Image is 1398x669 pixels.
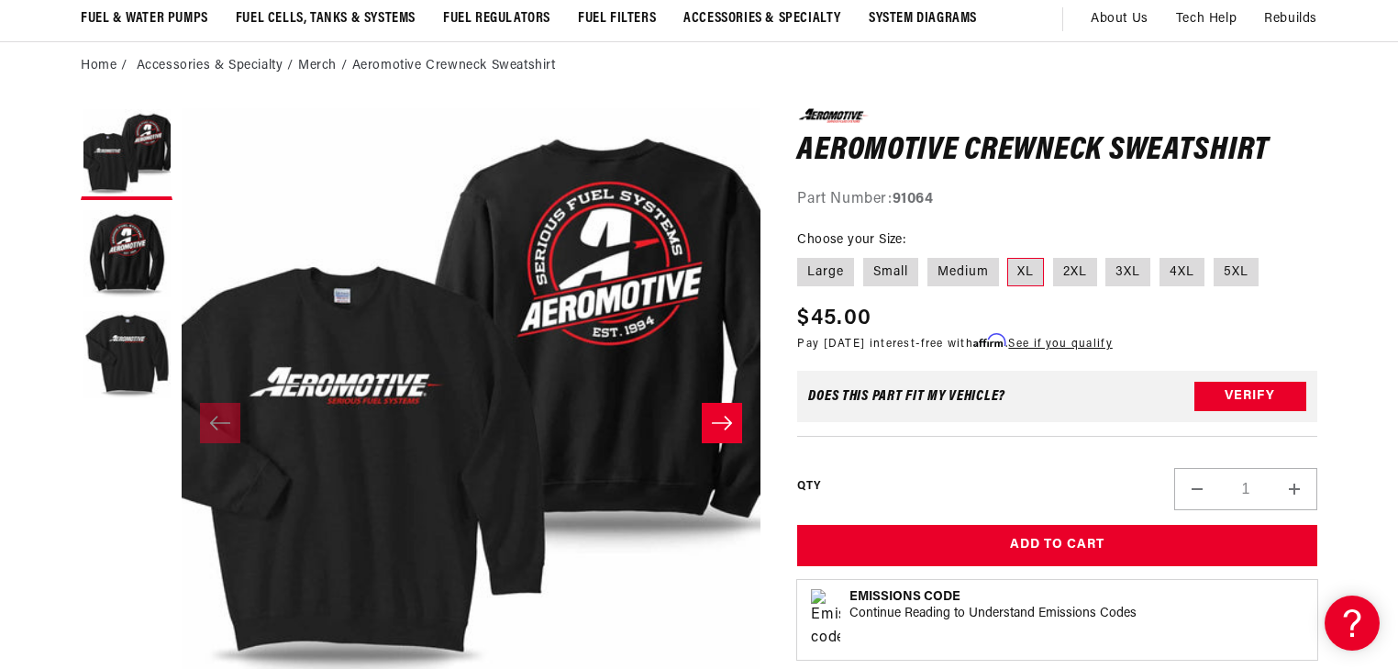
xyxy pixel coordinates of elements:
h1: Aeromotive Crewneck Sweatshirt [797,137,1317,166]
button: Add to Cart [797,525,1317,566]
label: Large [797,258,854,287]
strong: Emissions Code [849,590,960,604]
button: Verify [1194,382,1306,411]
a: See if you qualify - Learn more about Affirm Financing (opens in modal) [1008,339,1112,350]
label: 4XL [1159,258,1204,287]
button: Load image 1 in gallery view [81,108,172,200]
label: Small [863,258,918,287]
li: Accessories & Specialty [137,56,298,76]
label: QTY [797,479,820,495]
span: Fuel Filters [578,9,656,28]
a: Home [81,56,116,76]
li: Aeromotive Crewneck Sweatshirt [352,56,556,76]
legend: Choose your Size: [797,230,907,250]
button: Load image 3 in gallery view [81,310,172,402]
strong: 91064 [893,192,934,206]
span: $45.00 [797,302,871,335]
span: Tech Help [1176,9,1237,29]
span: Rebuilds [1264,9,1317,29]
nav: breadcrumbs [81,56,1317,76]
button: Slide left [200,403,240,443]
span: Affirm [973,334,1005,348]
span: Fuel Regulators [443,9,550,28]
label: XL [1007,258,1044,287]
p: Continue Reading to Understand Emissions Codes [849,606,1137,622]
label: Medium [927,258,999,287]
span: Fuel Cells, Tanks & Systems [236,9,416,28]
p: Pay [DATE] interest-free with . [797,335,1112,352]
span: About Us [1091,12,1148,26]
div: Part Number: [797,188,1317,212]
button: Slide right [702,403,742,443]
label: 3XL [1105,258,1150,287]
li: Merch [298,56,352,76]
button: Emissions CodeContinue Reading to Understand Emissions Codes [849,589,1137,622]
span: System Diagrams [869,9,977,28]
span: Fuel & Water Pumps [81,9,208,28]
img: Emissions code [811,589,840,651]
span: Accessories & Specialty [683,9,841,28]
div: Does This part fit My vehicle? [808,389,1005,404]
button: Load image 2 in gallery view [81,209,172,301]
label: 2XL [1053,258,1097,287]
label: 5XL [1214,258,1259,287]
